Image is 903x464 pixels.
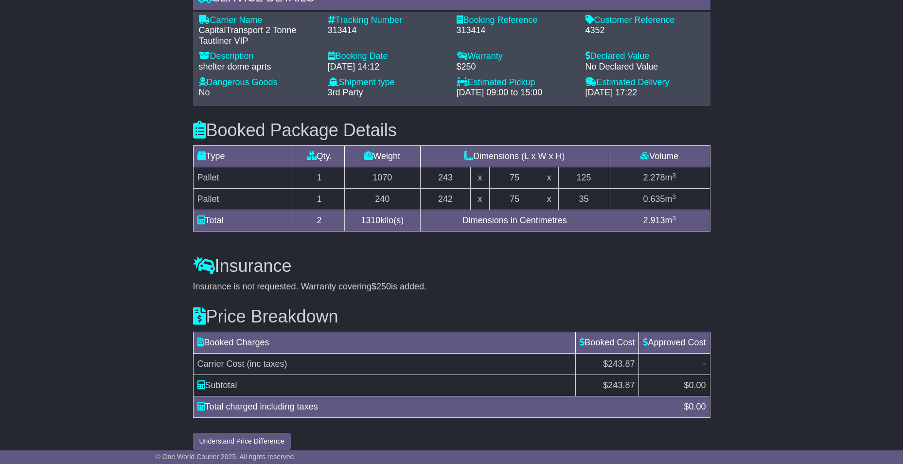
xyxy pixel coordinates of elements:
[576,332,639,354] td: Booked Cost
[156,453,296,461] span: © One World Courier 2025. All rights reserved.
[689,402,706,411] span: 0.00
[585,25,705,36] div: 4352
[193,400,679,413] div: Total charged including taxes
[328,51,447,62] div: Booking Date
[328,88,363,97] span: 3rd Party
[344,189,420,210] td: 240
[679,400,710,413] div: $
[457,88,576,98] div: [DATE] 09:00 to 15:00
[294,210,345,232] td: 2
[471,167,490,189] td: x
[609,189,710,210] td: m
[585,62,705,72] div: No Declared Value
[199,77,318,88] div: Dangerous Goods
[193,375,576,396] td: Subtotal
[540,167,559,189] td: x
[197,359,245,369] span: Carrier Cost
[294,146,345,167] td: Qty.
[643,194,665,204] span: 0.635
[420,189,471,210] td: 242
[585,51,705,62] div: Declared Value
[457,77,576,88] div: Estimated Pickup
[193,282,710,292] div: Insurance is not requested. Warranty covering is added.
[344,146,420,167] td: Weight
[603,359,635,369] span: $243.87
[420,210,609,232] td: Dimensions in Centimetres
[672,193,676,200] sup: 3
[199,88,210,97] span: No
[672,172,676,179] sup: 3
[703,359,706,369] span: -
[489,189,540,210] td: 75
[420,167,471,189] td: 243
[609,146,710,167] td: Volume
[199,51,318,62] div: Description
[420,146,609,167] td: Dimensions (L x W x H)
[457,51,576,62] div: Warranty
[199,25,318,46] div: CapitalTransport 2 Tonne Tautliner VIP
[471,189,490,210] td: x
[193,167,294,189] td: Pallet
[585,77,705,88] div: Estimated Delivery
[372,282,391,291] span: $250
[247,359,287,369] span: (inc taxes)
[489,167,540,189] td: 75
[199,62,318,72] div: shelter dome aprts
[576,375,639,396] td: $
[294,189,345,210] td: 1
[639,375,710,396] td: $
[639,332,710,354] td: Approved Cost
[193,307,710,326] h3: Price Breakdown
[609,210,710,232] td: m
[193,189,294,210] td: Pallet
[361,215,380,225] span: 1310
[344,210,420,232] td: kilo(s)
[199,15,318,26] div: Carrier Name
[643,173,665,182] span: 2.278
[559,189,609,210] td: 35
[457,15,576,26] div: Booking Reference
[193,210,294,232] td: Total
[559,167,609,189] td: 125
[328,25,447,36] div: 313414
[193,121,710,140] h3: Booked Package Details
[328,62,447,72] div: [DATE] 14:12
[608,380,635,390] span: 243.87
[457,25,576,36] div: 313414
[643,215,665,225] span: 2.913
[193,332,576,354] td: Booked Charges
[609,167,710,189] td: m
[193,256,710,276] h3: Insurance
[672,214,676,222] sup: 3
[540,189,559,210] td: x
[328,77,447,88] div: Shipment type
[585,88,705,98] div: [DATE] 17:22
[193,146,294,167] td: Type
[585,15,705,26] div: Customer Reference
[689,380,706,390] span: 0.00
[328,15,447,26] div: Tracking Number
[294,167,345,189] td: 1
[457,62,576,72] div: $250
[193,433,291,450] button: Understand Price Difference
[344,167,420,189] td: 1070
